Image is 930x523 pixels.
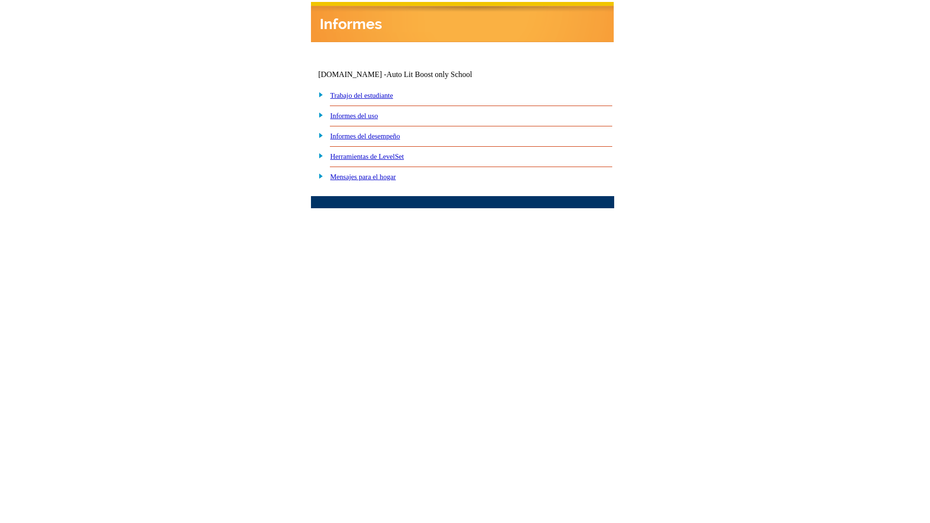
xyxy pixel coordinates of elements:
[330,92,393,99] a: Trabajo del estudiante
[313,110,324,119] img: plus.gif
[330,132,400,140] a: Informes del desempeño
[318,70,496,79] td: [DOMAIN_NAME] -
[330,173,396,181] a: Mensajes para el hogar
[330,112,378,120] a: Informes del uso
[313,151,324,160] img: plus.gif
[330,153,404,160] a: Herramientas de LevelSet
[313,171,324,180] img: plus.gif
[313,90,324,99] img: plus.gif
[313,131,324,139] img: plus.gif
[387,70,472,78] nobr: Auto Lit Boost only School
[311,2,614,42] img: header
